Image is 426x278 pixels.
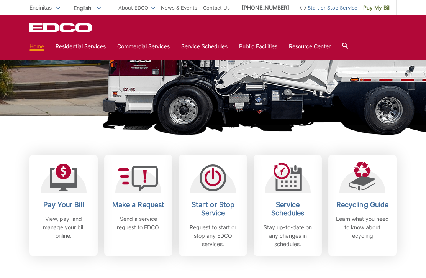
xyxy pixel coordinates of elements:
[334,215,391,240] p: Learn what you need to know about recycling.
[110,215,167,232] p: Send a service request to EDCO.
[29,4,52,11] span: Encinitas
[161,3,197,12] a: News & Events
[181,42,228,51] a: Service Schedules
[29,155,98,256] a: Pay Your Bill View, pay, and manage your bill online.
[334,201,391,209] h2: Recycling Guide
[185,223,241,248] p: Request to start or stop any EDCO services.
[104,155,172,256] a: Make a Request Send a service request to EDCO.
[254,155,322,256] a: Service Schedules Stay up-to-date on any changes in schedules.
[110,201,167,209] h2: Make a Request
[118,3,155,12] a: About EDCO
[259,223,316,248] p: Stay up-to-date on any changes in schedules.
[56,42,106,51] a: Residential Services
[185,201,241,217] h2: Start or Stop Service
[259,201,316,217] h2: Service Schedules
[29,23,93,32] a: EDCD logo. Return to the homepage.
[35,201,92,209] h2: Pay Your Bill
[68,2,106,14] span: English
[203,3,230,12] a: Contact Us
[363,3,390,12] span: Pay My Bill
[117,42,170,51] a: Commercial Services
[239,42,277,51] a: Public Facilities
[29,42,44,51] a: Home
[35,215,92,240] p: View, pay, and manage your bill online.
[289,42,331,51] a: Resource Center
[328,155,397,256] a: Recycling Guide Learn what you need to know about recycling.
